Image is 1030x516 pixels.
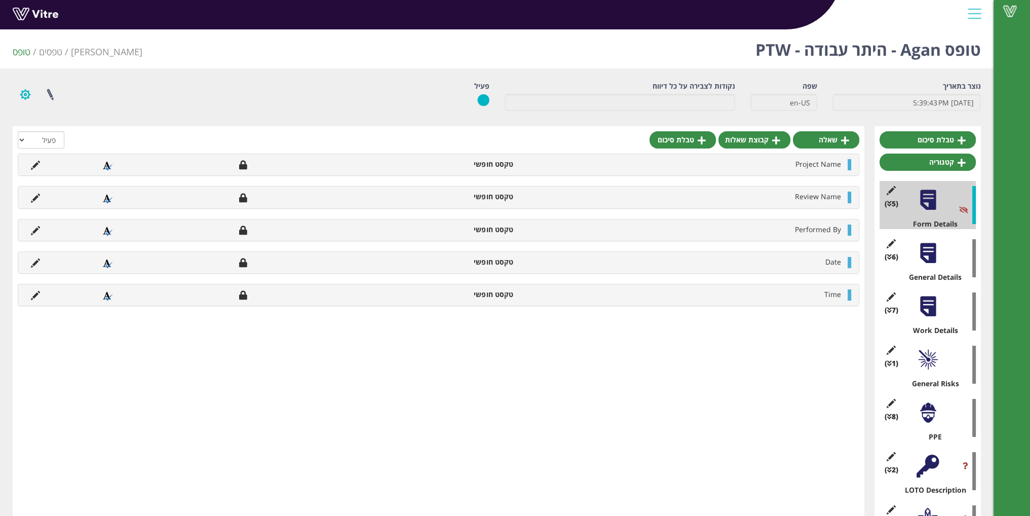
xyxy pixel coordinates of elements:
span: Project Name [795,159,841,169]
div: PPE [887,432,976,442]
label: פעיל [474,81,489,91]
img: yes [477,94,489,106]
span: Review Name [795,192,841,201]
label: נקודות לצבירה על כל דיווח [653,81,735,91]
div: LOTO Description [887,485,976,495]
div: Work Details [887,325,976,336]
span: Time [824,289,841,299]
span: (1 ) [885,358,898,368]
li: טקסט חופשי [395,225,518,235]
a: קבוצת שאלות [718,131,790,149]
div: Form Details [887,219,976,229]
label: שפה [803,81,817,91]
div: General Risks [887,379,976,389]
span: (2 ) [885,465,898,475]
div: General Details [887,272,976,282]
label: נוצר בתאריך [943,81,981,91]
span: Date [825,257,841,267]
li: טקסט חופשי [395,192,518,202]
a: טבלת סיכום [650,131,716,149]
li: טקסט חופשי [395,289,518,300]
li: טקסט חופשי [395,257,518,267]
a: טבלת סיכום [880,131,976,149]
a: קטגוריה [880,154,976,171]
span: (6 ) [885,252,898,262]
h1: טופס Agan - היתר עבודה - PTW [755,25,981,68]
li: טקסט חופשי [395,159,518,169]
a: טפסים [39,46,62,58]
span: Performed By [795,225,841,234]
span: 379 [71,46,142,58]
a: שאלה [793,131,859,149]
span: (8 ) [885,412,898,422]
span: (7 ) [885,305,898,315]
li: טופס [13,46,39,59]
span: (5 ) [885,199,898,209]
